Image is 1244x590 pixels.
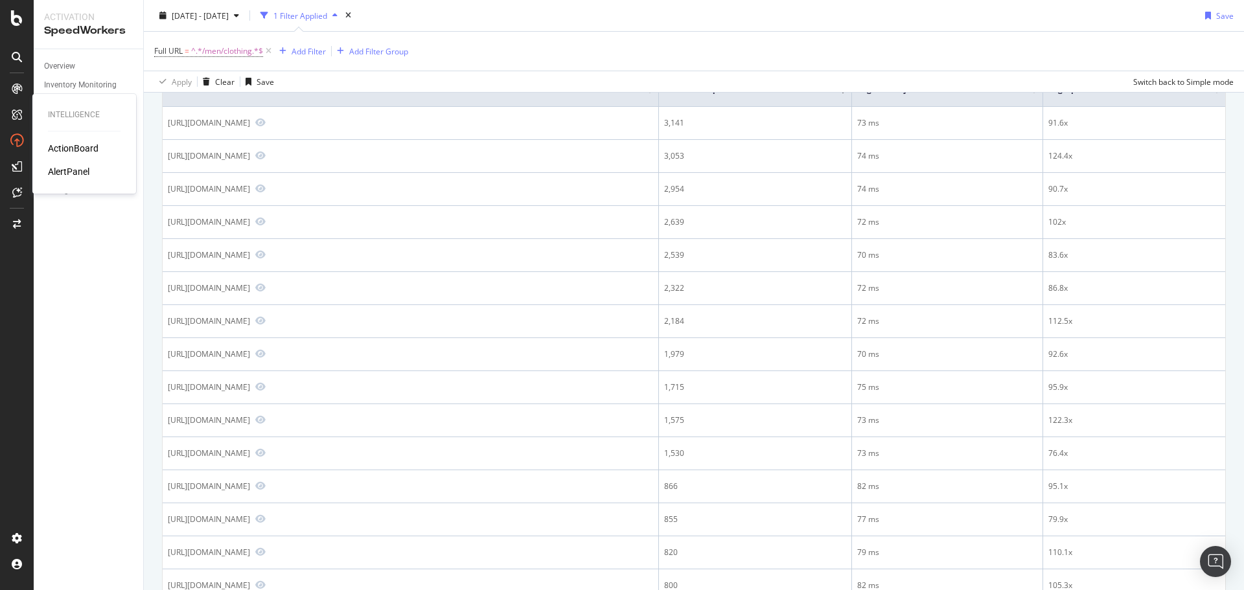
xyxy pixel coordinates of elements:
div: [URL][DOMAIN_NAME] [168,216,250,227]
a: Preview https://us.puma.com/us/en/men/clothing/tracksuits [255,151,266,160]
div: 124.4x [1048,150,1220,162]
div: 74 ms [857,183,1037,195]
div: 1,575 [664,414,846,426]
span: [DATE] - [DATE] [172,10,229,21]
div: 1,530 [664,448,846,459]
span: = [185,45,189,56]
a: Preview https://us.puma.com/us/en/men/clothing/pants [255,217,266,226]
div: [URL][DOMAIN_NAME] [168,481,250,492]
div: Open Intercom Messenger [1200,546,1231,577]
div: 2,322 [664,282,846,294]
button: Save [240,71,274,92]
div: 73 ms [857,117,1037,129]
div: Intelligence [48,109,121,120]
div: 2,954 [664,183,846,195]
div: [URL][DOMAIN_NAME] [168,249,250,260]
div: [URL][DOMAIN_NAME] [168,150,250,161]
button: Add Filter [274,43,326,59]
div: times [343,9,354,22]
div: 76.4x [1048,448,1220,459]
div: 79 ms [857,547,1037,558]
div: 74 ms [857,150,1037,162]
div: SpeedWorkers [44,23,133,38]
a: AlertPanel [48,165,89,178]
a: Preview https://us.puma.com/us/en/men/clothing/t-shirts-and-tops [255,118,266,127]
a: Preview https://us.puma.com/us/en/men/clothing/shorts [255,316,266,325]
a: Preview https://ca.puma.com/ca/en/men/clothing/shorts [255,580,266,589]
a: ActionBoard [48,142,98,155]
a: Preview https://ca.puma.com/ca/en/men/clothing/tracksuits [255,514,266,523]
a: Preview https://us.puma.com/us/en/men/clothing [255,184,266,193]
div: Clear [215,76,235,87]
a: Preview https://ca.puma.com/ca/en/men/clothing [255,547,266,556]
div: 112.5x [1048,315,1220,327]
div: 86.8x [1048,282,1220,294]
div: 82 ms [857,481,1037,492]
span: ^.*/men/clothing.*$ [191,42,263,60]
div: Overview [44,60,75,73]
div: 2,539 [664,249,846,261]
div: 95.9x [1048,381,1220,393]
div: 70 ms [857,348,1037,360]
div: 110.1x [1048,547,1220,558]
div: 92.6x [1048,348,1220,360]
div: 1,979 [664,348,846,360]
div: 2,639 [664,216,846,228]
button: Switch back to Simple mode [1128,71,1234,92]
div: 95.1x [1048,481,1220,492]
div: 72 ms [857,315,1037,327]
div: [URL][DOMAIN_NAME] [168,514,250,525]
button: Apply [154,71,192,92]
div: [URL][DOMAIN_NAME] [168,448,250,459]
div: 855 [664,514,846,525]
div: 866 [664,481,846,492]
div: 79.9x [1048,514,1220,525]
div: Apply [172,76,192,87]
div: Add Filter Group [349,45,408,56]
div: 72 ms [857,282,1037,294]
a: Preview https://us.puma.com/us/en/men/clothing/loungewear [255,448,266,457]
span: Full URL [154,45,183,56]
div: 72 ms [857,216,1037,228]
a: Preview https://us.puma.com/us/en/men/clothing/hoodies-and-sweatshirts [255,283,266,292]
button: Clear [198,71,235,92]
div: 3,141 [664,117,846,129]
a: Preview https://us.puma.com/us/en/men/clothing/matching-sets [255,415,266,424]
button: Save [1200,5,1234,26]
button: Add Filter Group [332,43,408,59]
div: 2,184 [664,315,846,327]
div: 73 ms [857,448,1037,459]
div: 102x [1048,216,1220,228]
div: [URL][DOMAIN_NAME] [168,117,250,128]
div: 3,053 [664,150,846,162]
div: [URL][DOMAIN_NAME] [168,381,250,392]
div: Inventory Monitoring [44,78,117,92]
button: [DATE] - [DATE] [154,5,244,26]
div: 820 [664,547,846,558]
div: Activation [44,10,133,23]
div: 75 ms [857,381,1037,393]
div: [URL][DOMAIN_NAME] [168,414,250,425]
a: Preview https://ca.puma.com/ca/en/men/clothing/pants [255,481,266,490]
div: [URL][DOMAIN_NAME] [168,183,250,194]
a: Preview https://us.puma.com/us/en/men/clothing/jackets-and-outerwear [255,349,266,358]
div: 73 ms [857,414,1037,426]
a: Preview https://us.puma.com/us/en/men/clothing/polos [255,382,266,391]
div: Save [1216,10,1234,21]
div: 83.6x [1048,249,1220,261]
a: Preview https://us.puma.com/us/en/men/clothing/soccer-jerseys [255,250,266,259]
div: 91.6x [1048,117,1220,129]
div: Add Filter [292,45,326,56]
a: Inventory Monitoring [44,78,134,92]
div: 77 ms [857,514,1037,525]
div: 122.3x [1048,414,1220,426]
div: [URL][DOMAIN_NAME] [168,547,250,558]
div: [URL][DOMAIN_NAME] [168,315,250,326]
button: 1 Filter Applied [255,5,343,26]
div: 70 ms [857,249,1037,261]
div: [URL][DOMAIN_NAME] [168,348,250,359]
div: 1,715 [664,381,846,393]
a: Overview [44,60,134,73]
